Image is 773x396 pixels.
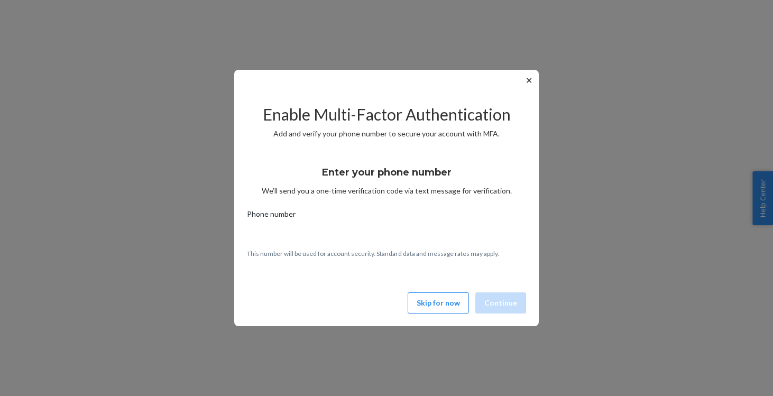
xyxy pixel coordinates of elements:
[247,128,526,139] p: Add and verify your phone number to secure your account with MFA.
[475,292,526,314] button: Continue
[247,157,526,196] div: We’ll send you a one-time verification code via text message for verification.
[247,106,526,123] h2: Enable Multi-Factor Authentication
[247,209,296,224] span: Phone number
[247,249,526,258] p: This number will be used for account security. Standard data and message rates may apply.
[408,292,469,314] button: Skip for now
[322,165,452,179] h3: Enter your phone number
[523,74,535,87] button: ✕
